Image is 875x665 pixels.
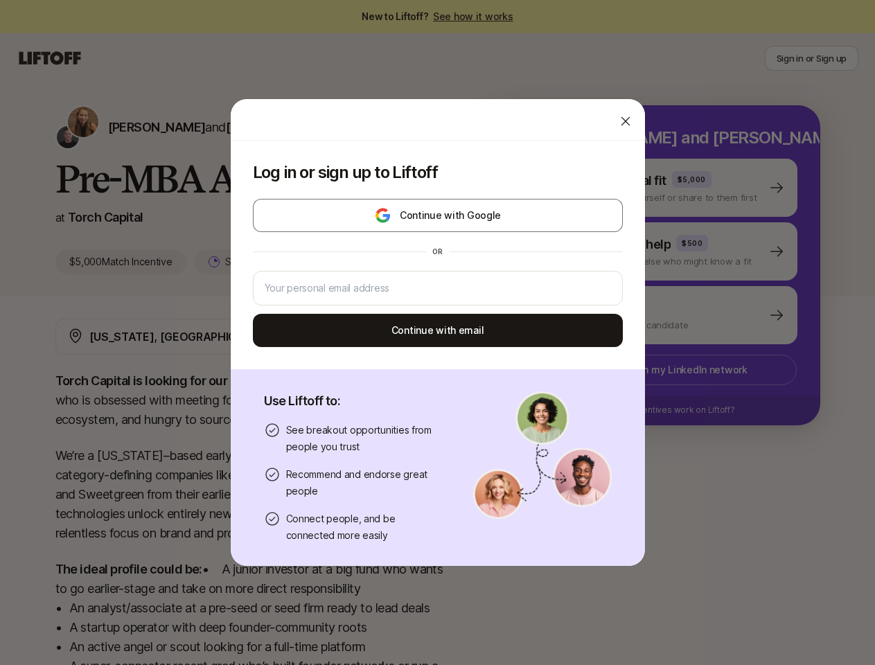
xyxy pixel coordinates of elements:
[427,246,449,257] div: or
[286,422,440,455] p: See breakout opportunities from people you trust
[253,163,623,182] p: Log in or sign up to Liftoff
[265,280,611,296] input: Your personal email address
[473,391,612,519] img: signup-banner
[253,314,623,347] button: Continue with email
[286,466,440,499] p: Recommend and endorse great people
[264,391,440,411] p: Use Liftoff to:
[374,207,391,224] img: google-logo
[253,199,623,232] button: Continue with Google
[286,511,440,544] p: Connect people, and be connected more easily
